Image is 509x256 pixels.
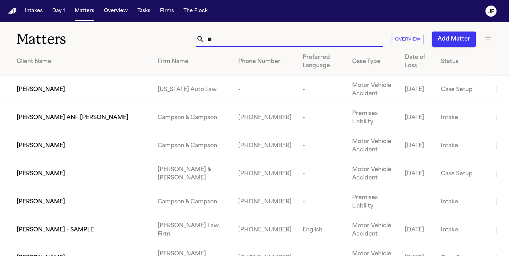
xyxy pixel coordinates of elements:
[101,5,131,17] button: Overview
[347,76,399,104] td: Motor Vehicle Accident
[152,160,233,188] td: [PERSON_NAME] & [PERSON_NAME]
[233,104,297,132] td: [PHONE_NUMBER]
[233,132,297,160] td: [PHONE_NUMBER]
[181,5,211,17] button: The Flock
[152,216,233,244] td: [PERSON_NAME] Law Firm
[17,114,128,122] span: [PERSON_NAME] ANF [PERSON_NAME]
[238,58,292,66] div: Phone Number
[399,104,435,132] td: [DATE]
[135,5,153,17] button: Tasks
[347,216,399,244] td: Motor Vehicle Accident
[392,34,424,45] button: Overview
[435,160,487,188] td: Case Setup
[347,160,399,188] td: Motor Vehicle Accident
[17,142,65,150] span: [PERSON_NAME]
[152,132,233,160] td: Campson & Campson
[22,5,45,17] button: Intakes
[347,132,399,160] td: Motor Vehicle Accident
[17,58,146,66] div: Client Name
[399,216,435,244] td: [DATE]
[399,76,435,104] td: [DATE]
[297,188,347,216] td: -
[17,86,65,94] span: [PERSON_NAME]
[233,216,297,244] td: [PHONE_NUMBER]
[17,198,65,206] span: [PERSON_NAME]
[435,132,487,160] td: Intake
[435,216,487,244] td: Intake
[435,104,487,132] td: Intake
[297,104,347,132] td: -
[157,5,177,17] button: Firms
[8,8,17,15] a: Home
[17,30,149,48] h1: Matters
[17,170,65,178] span: [PERSON_NAME]
[399,160,435,188] td: [DATE]
[8,8,17,15] img: Finch Logo
[303,53,341,70] div: Preferred Language
[435,188,487,216] td: Intake
[297,160,347,188] td: -
[152,76,233,104] td: [US_STATE] Auto Law
[297,216,347,244] td: English
[158,58,227,66] div: Firm Name
[441,58,481,66] div: Status
[72,5,97,17] button: Matters
[50,5,68,17] button: Day 1
[152,188,233,216] td: Campson & Campson
[399,132,435,160] td: [DATE]
[233,76,297,104] td: -
[297,76,347,104] td: -
[435,76,487,104] td: Case Setup
[347,104,399,132] td: Premises Liability
[17,226,94,234] span: [PERSON_NAME] - SAMPLE
[297,132,347,160] td: -
[233,188,297,216] td: [PHONE_NUMBER]
[432,32,476,47] button: Add Matter
[352,58,394,66] div: Case Type
[233,160,297,188] td: [PHONE_NUMBER]
[405,53,430,70] div: Date of Loss
[152,104,233,132] td: Campson & Campson
[347,188,399,216] td: Premises Liability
